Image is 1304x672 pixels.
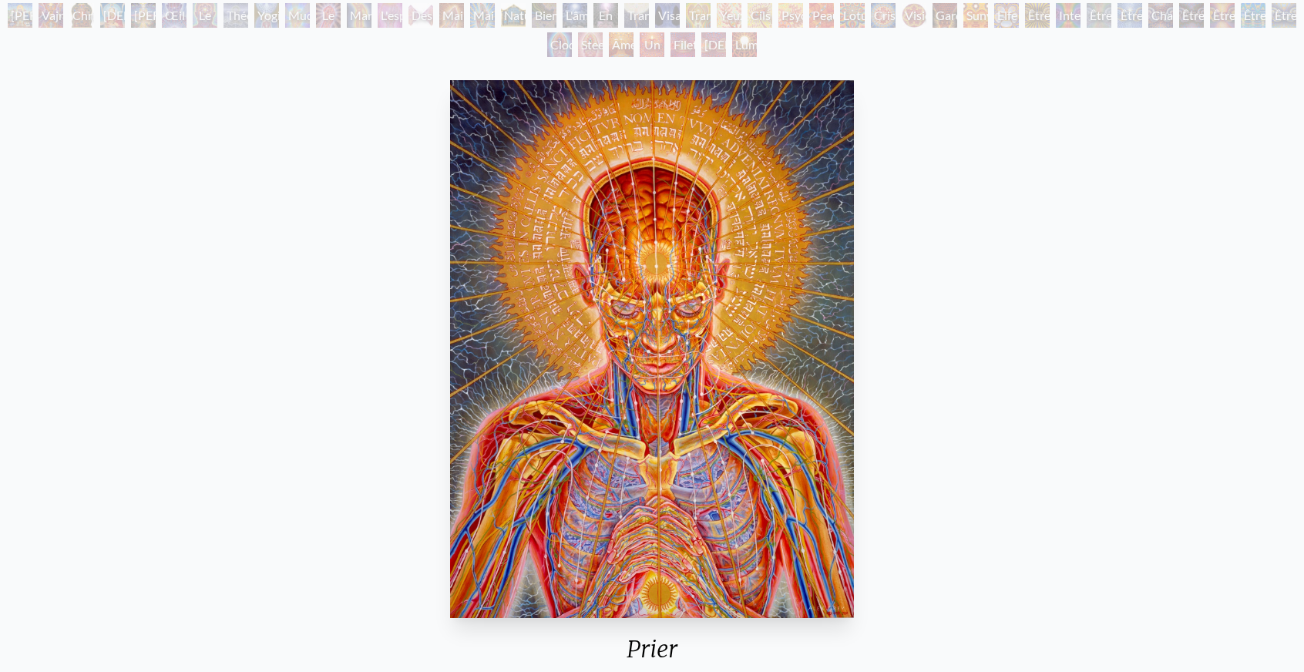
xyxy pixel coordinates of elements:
font: [DEMOGRAPHIC_DATA] lui-même [704,37,841,89]
font: Elfe cosmique [997,8,1048,41]
font: Prier [627,634,677,664]
font: Clocher 1 [550,37,592,70]
img: Praying-1984-Alex-Grey-watermarked.jpg [450,80,853,618]
font: Marche sur le feu [350,8,391,78]
font: Être maya [1244,8,1272,41]
font: Vajra Guru [42,8,69,41]
font: Œil mystique [165,8,214,41]
font: Transport séraphique amarré au Troisième Œil [689,8,748,115]
font: Interêtre [1059,8,1107,22]
font: [PERSON_NAME] [11,8,107,22]
font: L'âme trouve son chemin [566,8,604,78]
font: Mudra [288,8,324,22]
font: L'esprit anime la chair [381,8,418,78]
font: Chant de l'Être Vajra [1151,8,1185,78]
font: Sunyata [966,8,1010,22]
font: Gardien de la vision infinie [936,8,979,96]
font: Psychomicrographie d'une pointe de plume de [PERSON_NAME] fractale [781,8,890,152]
font: Être Vajra [1182,8,1210,41]
font: Âme suprême [612,37,658,70]
font: Être de diamant [1121,8,1165,59]
font: Yeux fractals [720,8,759,41]
font: Steeplehead 2 [581,37,647,70]
font: Théologue [227,8,283,22]
font: Être d'écriture secrète [1213,8,1264,59]
font: Être du Bardo [1028,8,1060,59]
font: Filet de l'Être [674,37,702,89]
font: Cils Ophanic [751,8,796,41]
font: Des mains qui voient [412,8,445,78]
font: Cristal de vision [874,8,909,59]
font: Christ cosmique [72,8,123,41]
font: Bienveillance [535,8,605,22]
font: Lotus spectral [843,8,886,41]
font: Transfiguration [627,8,709,22]
font: Nature de l'esprit [504,8,542,59]
font: [PERSON_NAME] [134,8,230,22]
font: Être joyau [1090,8,1119,41]
font: Main bénissante [473,8,531,41]
font: Mains en prière [442,8,476,59]
font: Yogi et la sphère de Möbius [257,8,298,115]
font: Visage original [658,8,698,41]
font: Lumière blanche [735,37,778,70]
font: Un [644,37,660,52]
font: Peau d'ange [812,8,847,41]
font: [DEMOGRAPHIC_DATA] [103,8,240,22]
font: Vision [PERSON_NAME] [905,8,1001,41]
